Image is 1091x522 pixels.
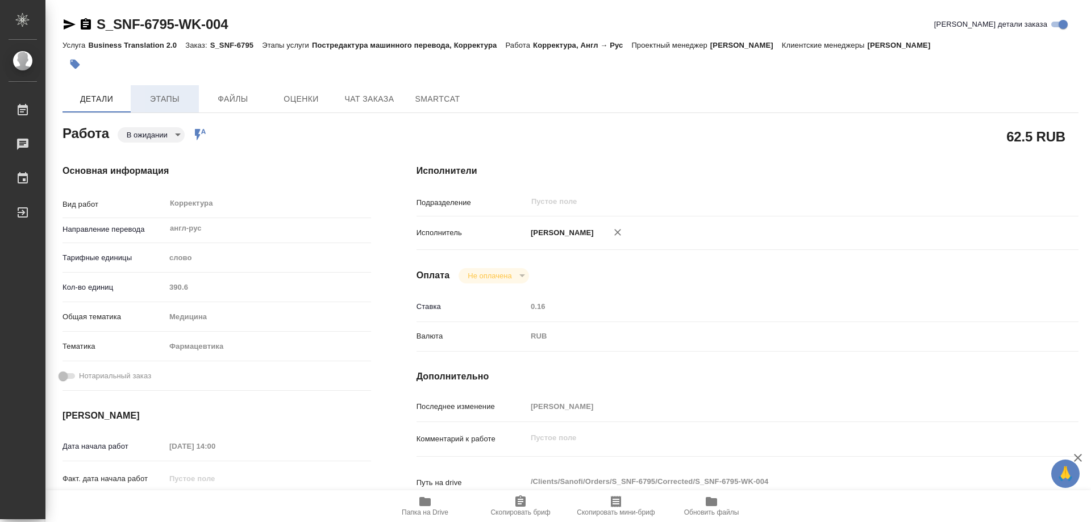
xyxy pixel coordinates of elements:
[63,224,165,235] p: Направление перевода
[402,508,448,516] span: Папка на Drive
[342,92,397,106] span: Чат заказа
[63,52,88,77] button: Добавить тэг
[417,331,527,342] p: Валюта
[527,227,594,239] p: [PERSON_NAME]
[165,438,265,454] input: Пустое поле
[63,409,371,423] h4: [PERSON_NAME]
[527,472,1023,491] textarea: /Clients/Sanofi/Orders/S_SNF-6795/Corrected/S_SNF-6795-WK-004
[63,18,76,31] button: Скопировать ссылку для ЯМессенджера
[527,298,1023,315] input: Пустое поле
[464,271,515,281] button: Не оплачена
[63,164,371,178] h4: Основная информация
[165,337,371,356] div: Фармацевтика
[473,490,568,522] button: Скопировать бриф
[206,92,260,106] span: Файлы
[138,92,192,106] span: Этапы
[312,41,505,49] p: Постредактура машинного перевода, Корректура
[417,370,1078,383] h4: Дополнительно
[88,41,185,49] p: Business Translation 2.0
[118,127,185,143] div: В ожидании
[97,16,228,32] a: S_SNF-6795-WK-004
[165,307,371,327] div: Медицина
[527,327,1023,346] div: RUB
[63,441,165,452] p: Дата начала работ
[410,92,465,106] span: SmartCat
[123,130,171,140] button: В ожидании
[1056,462,1075,486] span: 🙏
[533,41,631,49] p: Корректура, Англ → Рус
[490,508,550,516] span: Скопировать бриф
[1006,127,1065,146] h2: 62.5 RUB
[868,41,939,49] p: [PERSON_NAME]
[417,401,527,412] p: Последнее изменение
[69,92,124,106] span: Детали
[782,41,868,49] p: Клиентские менеджеры
[417,477,527,488] p: Путь на drive
[631,41,710,49] p: Проектный менеджер
[63,41,88,49] p: Услуга
[63,122,109,143] h2: Работа
[210,41,263,49] p: S_SNF-6795
[664,490,759,522] button: Обновить файлы
[63,282,165,293] p: Кол-во единиц
[417,301,527,312] p: Ставка
[459,268,528,283] div: В ожидании
[568,490,664,522] button: Скопировать мини-бриф
[262,41,312,49] p: Этапы услуги
[79,18,93,31] button: Скопировать ссылку
[684,508,739,516] span: Обновить файлы
[417,433,527,445] p: Комментарий к работе
[527,398,1023,415] input: Пустое поле
[63,199,165,210] p: Вид работ
[417,197,527,208] p: Подразделение
[165,248,371,268] div: слово
[417,269,450,282] h4: Оплата
[63,341,165,352] p: Тематика
[934,19,1047,30] span: [PERSON_NAME] детали заказа
[505,41,533,49] p: Работа
[1051,460,1080,488] button: 🙏
[165,279,371,295] input: Пустое поле
[63,473,165,485] p: Факт. дата начала работ
[710,41,782,49] p: [PERSON_NAME]
[274,92,328,106] span: Оценки
[63,252,165,264] p: Тарифные единицы
[577,508,655,516] span: Скопировать мини-бриф
[605,220,630,245] button: Удалить исполнителя
[79,370,151,382] span: Нотариальный заказ
[530,195,997,208] input: Пустое поле
[165,470,265,487] input: Пустое поле
[185,41,210,49] p: Заказ:
[417,164,1078,178] h4: Исполнители
[377,490,473,522] button: Папка на Drive
[63,311,165,323] p: Общая тематика
[417,227,527,239] p: Исполнитель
